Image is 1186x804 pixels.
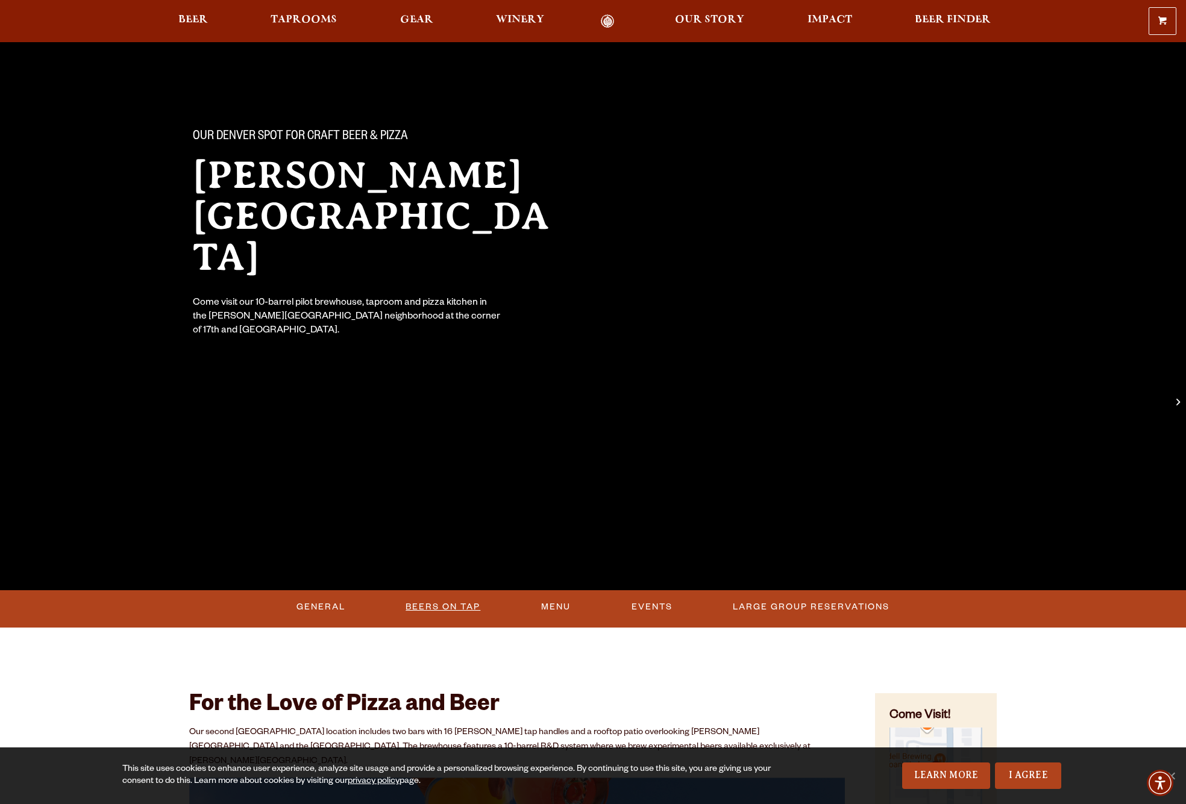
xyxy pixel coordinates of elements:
a: General [292,593,350,621]
div: Accessibility Menu [1147,770,1173,796]
span: Beer Finder [915,15,991,25]
span: Our Story [675,15,744,25]
p: Our second [GEOGRAPHIC_DATA] location includes two bars with 16 [PERSON_NAME] tap handles and a r... [189,726,845,769]
a: Beers On Tap [401,593,485,621]
a: Our Story [667,14,752,28]
a: Events [627,593,677,621]
span: Impact [808,15,852,25]
span: Gear [400,15,433,25]
span: Winery [496,15,544,25]
a: Menu [536,593,576,621]
a: privacy policy [348,777,400,787]
a: Beer [171,14,216,28]
a: Beer Finder [907,14,999,28]
span: Beer [178,15,208,25]
a: Winery [488,14,552,28]
h2: For the Love of Pizza and Beer [189,693,845,720]
h4: Come Visit! [889,708,982,725]
a: I Agree [995,762,1061,789]
div: Come visit our 10-barrel pilot brewhouse, taproom and pizza kitchen in the [PERSON_NAME][GEOGRAPH... [193,297,501,338]
span: Taprooms [271,15,337,25]
h2: [PERSON_NAME][GEOGRAPHIC_DATA] [193,155,569,278]
a: Odell Home [585,14,630,28]
a: Large Group Reservations [728,593,894,621]
a: Learn More [902,762,991,789]
span: Our Denver spot for craft beer & pizza [193,129,408,145]
a: Impact [800,14,860,28]
div: This site uses cookies to enhance user experience, analyze site usage and provide a personalized ... [122,764,798,788]
a: Taprooms [263,14,345,28]
a: Gear [392,14,441,28]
